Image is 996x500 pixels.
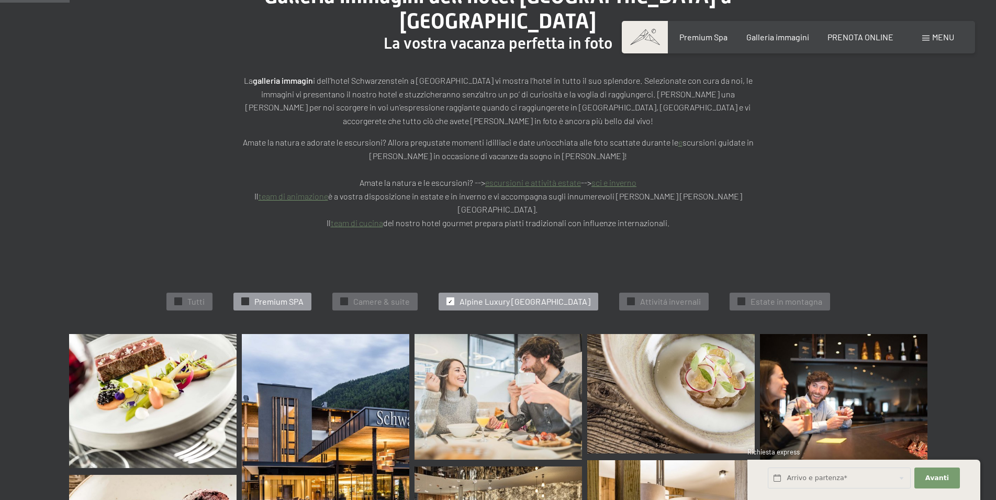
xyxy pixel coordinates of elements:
[746,32,809,42] a: Galleria immagini
[747,448,800,456] span: Richiesta express
[739,298,743,305] span: ✓
[925,473,949,483] span: Avanti
[629,298,633,305] span: ✓
[237,136,760,229] p: Amate la natura e adorate le escursioni? Allora pregustate momenti idilliaci e date un’occhiata a...
[415,334,582,460] img: Immagini
[640,296,701,307] span: Attivitá invernali
[237,74,760,127] p: La i dell’hotel Schwarzenstein a [GEOGRAPHIC_DATA] vi mostra l’hotel in tutto il suo splendore. S...
[331,218,383,228] a: team di cucina
[176,298,180,305] span: ✓
[254,296,304,307] span: Premium SPA
[678,137,682,147] a: e
[591,177,636,187] a: sci e inverno
[932,32,954,42] span: Menu
[679,32,728,42] a: Premium Spa
[342,298,346,305] span: ✓
[259,191,328,201] a: team di animazione
[187,296,205,307] span: Tutti
[485,177,581,187] a: escursioni e attività estate
[69,334,237,468] img: Immagini
[751,296,822,307] span: Estate in montagna
[827,32,893,42] a: PRENOTA ONLINE
[587,334,755,454] img: Immagini
[353,296,410,307] span: Camere & suite
[243,298,247,305] span: ✓
[460,296,590,307] span: Alpine Luxury [GEOGRAPHIC_DATA]
[253,75,313,85] strong: galleria immagin
[384,34,612,52] span: La vostra vacanza perfetta in foto
[914,468,959,489] button: Avanti
[760,334,927,468] img: Immagini
[448,298,452,305] span: ✓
